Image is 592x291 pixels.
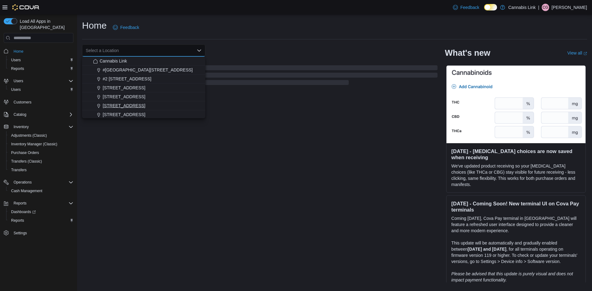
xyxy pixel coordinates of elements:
p: This update will be automatically and gradually enabled between , for all terminals operating on ... [451,240,581,265]
span: Inventory Manager (Classic) [11,142,57,147]
button: Reports [6,64,76,73]
strong: [DATE] and [DATE] [468,247,506,252]
span: Transfers [9,166,73,174]
p: | [538,4,539,11]
span: [STREET_ADDRESS] [103,111,145,118]
button: Close list of options [197,48,202,53]
span: Load All Apps in [GEOGRAPHIC_DATA] [17,18,73,30]
nav: Complex example [4,44,73,253]
span: Users [11,77,73,85]
button: [STREET_ADDRESS] [82,101,205,110]
span: #[GEOGRAPHIC_DATA][STREET_ADDRESS] [103,67,193,73]
span: Operations [14,180,32,185]
button: Home [1,46,76,55]
span: Purchase Orders [9,149,73,156]
button: Operations [1,178,76,187]
button: Transfers (Classic) [6,157,76,166]
span: Cash Management [9,187,73,195]
button: Inventory [11,123,31,131]
div: Choose from the following options [82,57,205,119]
h2: What's new [445,48,490,58]
p: Coming [DATE], Cova Pay terminal in [GEOGRAPHIC_DATA] will feature a refreshed user interface des... [451,215,581,234]
button: Reports [6,216,76,225]
span: Home [14,49,23,54]
a: Users [9,56,23,64]
span: Users [14,79,23,83]
a: Reports [9,217,27,224]
button: Adjustments (Classic) [6,131,76,140]
button: #[GEOGRAPHIC_DATA][STREET_ADDRESS] [82,66,205,75]
span: Adjustments (Classic) [11,133,47,138]
span: Operations [11,179,73,186]
span: Transfers (Classic) [11,159,42,164]
span: Inventory [11,123,73,131]
h1: Home [82,19,107,32]
span: [STREET_ADDRESS] [103,103,145,109]
a: Adjustments (Classic) [9,132,49,139]
span: Loading [82,67,438,86]
button: Cash Management [6,187,76,195]
span: Feedback [120,24,139,30]
span: [STREET_ADDRESS] [103,94,145,100]
span: Catalog [11,111,73,118]
span: Reports [9,217,73,224]
a: Users [9,86,23,93]
span: CG [543,4,548,11]
button: Inventory Manager (Classic) [6,140,76,148]
img: Cova [12,4,40,10]
span: Purchase Orders [11,150,39,155]
span: Reports [9,65,73,72]
svg: External link [583,52,587,55]
button: Catalog [1,110,76,119]
span: Inventory Manager (Classic) [9,140,73,148]
h3: [DATE] - [MEDICAL_DATA] choices are now saved when receiving [451,148,581,160]
a: Customers [11,99,34,106]
span: Users [9,56,73,64]
span: Feedback [460,4,479,10]
a: View allExternal link [567,51,587,55]
button: [STREET_ADDRESS] [82,92,205,101]
span: #2 [STREET_ADDRESS] [103,76,151,82]
button: [STREET_ADDRESS] [82,110,205,119]
button: Cannabis Link [82,57,205,66]
a: Reports [9,65,27,72]
span: Customers [14,100,31,105]
a: Inventory Manager (Classic) [9,140,60,148]
span: Home [11,47,73,55]
em: Please be advised that this update is purely visual and does not impact payment functionality. [451,271,573,282]
span: Settings [11,229,73,237]
input: Dark Mode [484,4,497,10]
button: Users [1,77,76,85]
button: Users [6,56,76,64]
button: Operations [11,179,34,186]
button: Reports [11,200,29,207]
a: Transfers (Classic) [9,158,44,165]
span: Settings [14,231,27,236]
span: Cannabis Link [100,58,127,64]
a: Transfers [9,166,29,174]
a: Dashboards [6,208,76,216]
p: We've updated product receiving so your [MEDICAL_DATA] choices (like THCa or CBG) stay visible fo... [451,163,581,188]
button: Transfers [6,166,76,174]
p: Cannabis Link [508,4,536,11]
span: Reports [11,66,24,71]
button: Purchase Orders [6,148,76,157]
a: Dashboards [9,208,38,216]
button: Users [11,77,26,85]
button: Catalog [11,111,29,118]
a: Feedback [450,1,482,14]
span: Users [11,87,21,92]
button: Inventory [1,123,76,131]
button: Reports [1,199,76,208]
span: Customers [11,98,73,106]
a: Settings [11,229,29,237]
button: #2 [STREET_ADDRESS] [82,75,205,83]
h3: [DATE] - Coming Soon! New terminal UI on Cova Pay terminals [451,200,581,213]
a: Feedback [110,21,142,34]
p: [PERSON_NAME] [552,4,587,11]
a: Purchase Orders [9,149,42,156]
span: Dashboards [9,208,73,216]
span: Catalog [14,112,26,117]
span: Reports [14,201,27,206]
